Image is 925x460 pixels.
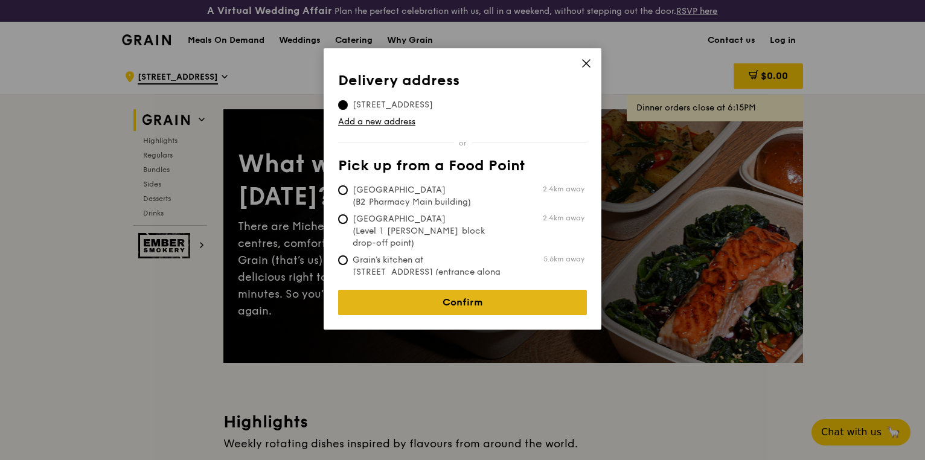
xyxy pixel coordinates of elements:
[338,185,348,195] input: [GEOGRAPHIC_DATA] (B2 Pharmacy Main building)2.4km away
[338,100,348,110] input: [STREET_ADDRESS]
[338,72,587,94] th: Delivery address
[338,116,587,128] a: Add a new address
[543,254,584,264] span: 5.6km away
[338,255,348,265] input: Grain's kitchen at [STREET_ADDRESS] (entrance along [PERSON_NAME][GEOGRAPHIC_DATA])5.6km away
[338,290,587,315] a: Confirm
[338,99,447,111] span: [STREET_ADDRESS]
[338,254,518,302] span: Grain's kitchen at [STREET_ADDRESS] (entrance along [PERSON_NAME][GEOGRAPHIC_DATA])
[543,184,584,194] span: 2.4km away
[338,214,348,224] input: [GEOGRAPHIC_DATA] (Level 1 [PERSON_NAME] block drop-off point)2.4km away
[338,158,587,179] th: Pick up from a Food Point
[338,213,518,249] span: [GEOGRAPHIC_DATA] (Level 1 [PERSON_NAME] block drop-off point)
[338,184,518,208] span: [GEOGRAPHIC_DATA] (B2 Pharmacy Main building)
[543,213,584,223] span: 2.4km away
